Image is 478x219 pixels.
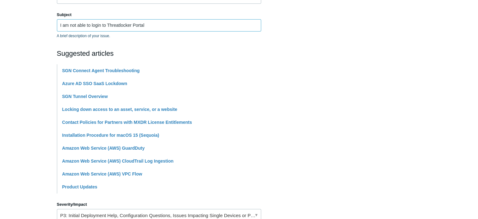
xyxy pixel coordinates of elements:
[62,120,192,125] a: Contact Policies for Partners with MXDR License Entitlements
[62,68,140,73] a: SGN Connect Agent Troubleshooting
[57,201,261,208] label: Severity/Impact
[62,133,159,138] a: Installation Procedure for macOS 15 (Sequoia)
[57,12,261,18] label: Subject
[62,81,127,86] a: Azure AD SSO SaaS Lockdown
[62,94,108,99] a: SGN Tunnel Overview
[57,48,261,59] h2: Suggested articles
[62,107,177,112] a: Locking down access to an asset, service, or a website
[62,158,173,164] a: Amazon Web Service (AWS) CloudTrail Log Ingestion
[62,184,97,189] a: Product Updates
[62,171,142,176] a: Amazon Web Service (AWS) VPC Flow
[57,33,261,39] p: A brief description of your issue.
[62,146,145,151] a: Amazon Web Service (AWS) GuardDuty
